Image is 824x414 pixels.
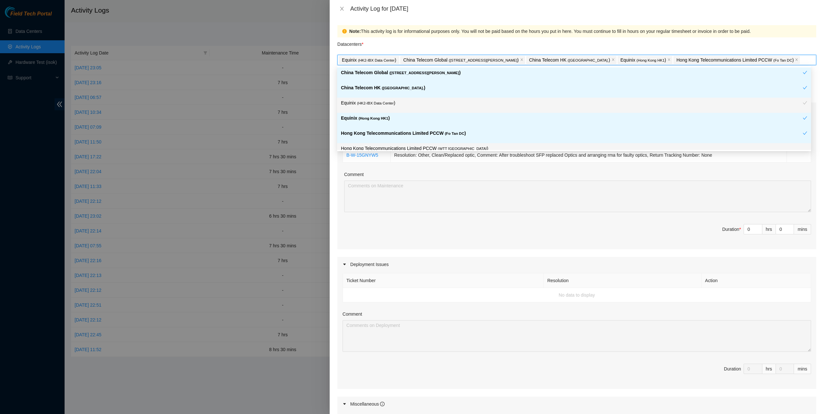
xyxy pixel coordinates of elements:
[445,132,465,135] span: ( Fo Tan DC
[337,6,346,12] button: Close
[803,131,807,135] span: check
[762,224,776,234] div: hrs
[722,226,741,233] div: Duration
[343,288,811,302] td: No data to display
[349,28,361,35] strong: Note:
[337,257,816,272] div: Deployment Issues
[391,148,787,163] td: Resolution: Other, Clean/Replaced optic, Comment: After troubleshoot SFP replaced Optics and arra...
[568,58,609,62] span: ( [GEOGRAPHIC_DATA].
[380,402,385,406] span: info-circle
[350,400,385,408] div: Miscellaneous
[676,56,794,64] p: Hong Kong Telecommunications Limited PCCW )
[667,58,671,62] span: close
[702,273,811,288] th: Action
[339,6,345,11] span: close
[612,58,615,62] span: close
[343,273,544,288] th: Ticket Number
[794,364,811,374] div: mins
[341,69,803,76] p: China Telecom Global )
[529,56,610,64] p: China Telecom HK )
[343,310,362,318] label: Comment
[341,145,807,152] p: Hong Kong Telecommunications Limited PCCW )
[337,397,816,411] div: Miscellaneous info-circle
[544,273,702,288] th: Resolution
[803,101,807,105] span: check
[520,58,523,62] span: close
[773,58,792,62] span: ( Fo Tan DC
[341,130,803,137] p: Hong Kong Telecommunications Limited PCCW )
[343,262,346,266] span: caret-right
[762,364,776,374] div: hrs
[803,70,807,75] span: check
[344,181,811,212] textarea: Comment
[346,153,378,158] a: B-W-15GNYW5
[382,86,424,90] span: ( [GEOGRAPHIC_DATA].
[795,58,798,62] span: close
[357,101,394,105] span: ( HK2-IBX Data Center
[342,56,396,64] p: Equinix )
[803,85,807,90] span: check
[724,365,741,372] div: Duration
[358,116,388,120] span: ( Hong Kong HK1
[449,58,517,62] span: ( [STREET_ADDRESS][PERSON_NAME]
[636,58,664,62] span: ( Hong Kong HK1
[389,71,459,75] span: ( [STREET_ADDRESS][PERSON_NAME]
[803,116,807,120] span: check
[344,171,364,178] label: Comment
[794,224,811,234] div: mins
[621,56,666,64] p: Equinix )
[358,58,395,62] span: ( HK2-IBX Data Center
[343,402,346,406] span: caret-right
[342,29,347,34] span: exclamation-circle
[343,320,811,352] textarea: Comment
[341,99,803,107] p: Equinix )
[341,84,803,92] p: China Telecom HK )
[350,5,816,12] div: Activity Log for [DATE]
[403,56,519,64] p: China Telecom Global )
[438,147,487,151] span: ( WTT [GEOGRAPHIC_DATA]
[349,28,811,35] div: This activity log is for informational purposes only. You will not be paid based on the hours you...
[337,37,364,48] p: Datacenters
[341,114,803,122] p: Equinix )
